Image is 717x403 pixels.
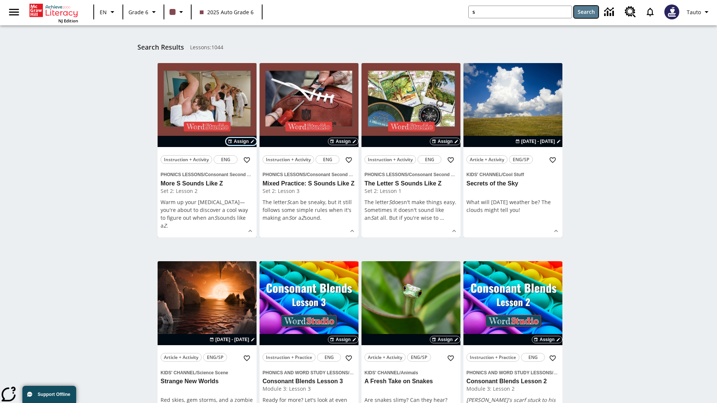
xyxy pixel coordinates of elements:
[411,353,427,361] span: ENG/SP
[425,156,434,163] span: ENG
[466,170,559,178] span: Topic: Kids' Channel/Cool Stuff
[161,155,212,164] button: Instruction + Activity
[263,172,305,177] span: Phonics Lessons
[546,153,559,167] button: Add to Favorites
[215,336,249,343] span: [DATE] - [DATE]
[263,378,356,385] h3: Consonant Blends Lesson 3
[240,153,254,167] button: Add to Favorites
[470,353,516,361] span: Instruction + Practice
[438,138,453,145] span: Assign
[430,336,460,343] button: Assign Choose Dates
[371,214,374,221] em: S
[361,63,460,237] div: lesson details
[466,353,519,362] button: Instruction + Practice
[600,2,620,22] a: Data Center
[161,378,254,385] h3: Strange New Worlds
[96,5,120,19] button: Language: EN, Select a language
[364,198,457,222] p: The letter doesn't make things easy. Sometimes it doesn't sound like an at all. But if you're wis...
[466,368,559,377] span: Topic: Phonics and Word Study Lessons/Consonant Blends
[161,370,196,375] span: Kids' Channel
[196,370,197,375] span: /
[221,156,230,163] span: ENG
[364,155,416,164] button: Instruction + Activity
[323,156,332,163] span: ENG
[263,180,356,188] h3: Mixed Practice: S Sounds Like Z
[401,370,418,375] span: Animals
[407,172,409,177] span: /
[444,352,457,365] button: Add to Favorites
[125,5,161,19] button: Grade: Grade 6, Select a grade
[204,172,205,177] span: /
[469,6,572,18] input: search field
[342,352,356,365] button: Add to Favorites
[448,225,460,237] button: Show Details
[200,8,254,16] span: 2025 Auto Grade 6
[161,180,254,188] h3: More S Sounds Like Z
[550,225,562,237] button: Show Details
[347,225,358,237] button: Show Details
[546,352,559,365] button: Add to Favorites
[305,172,307,177] span: /
[553,370,593,375] span: Consonant Blends
[287,199,290,206] em: S
[205,172,264,177] span: Consonant Second Sounds
[509,155,533,164] button: ENG/SP
[289,214,292,221] em: S
[528,353,538,361] span: ENG
[161,368,254,377] span: Topic: Kids' Channel/Science Scene
[260,63,358,237] div: lesson details
[368,353,402,361] span: Article + Activity
[407,353,431,362] button: ENG/SP
[58,18,78,24] span: NJ Edition
[364,172,407,177] span: Phonics Lessons
[552,369,557,376] span: /
[38,392,70,397] span: Support Offline
[470,156,504,163] span: Article + Activity
[245,225,256,237] button: Show Details
[266,353,312,361] span: Instruction + Practice
[342,153,356,167] button: Add to Favorites
[266,156,311,163] span: Instruction + Activity
[513,156,529,163] span: ENG/SP
[263,370,348,375] span: Phonics and Word Study Lessons
[208,336,257,343] button: Aug 24 - Aug 24 Choose Dates
[400,370,401,375] span: /
[521,138,555,145] span: [DATE] - [DATE]
[440,214,444,221] span: …
[207,353,223,361] span: ENG/SP
[368,156,413,163] span: Instruction + Activity
[161,172,204,177] span: Phonics Lessons
[364,180,457,188] h3: The Letter S Sounds Like Z
[364,368,457,377] span: Topic: Kids' Channel/Animals
[263,155,314,164] button: Instruction + Activity
[463,63,562,237] div: lesson details
[350,370,389,375] span: Consonant Blends
[574,6,598,18] button: Search
[167,5,189,19] button: Class color is dark brown. Change class color
[164,353,198,361] span: Article + Activity
[664,4,679,19] img: Avatar
[307,172,366,177] span: Consonant Second Sounds
[214,214,217,221] em: S
[161,170,254,178] span: Topic: Phonics Lessons/Consonant Second Sounds
[503,172,524,177] span: Cool Stuff
[128,8,148,16] span: Grade 6
[164,222,167,229] em: Z
[22,386,76,403] button: Support Offline
[521,353,545,362] button: ENG
[364,370,400,375] span: Kids' Channel
[328,138,358,145] button: Assign Choose Dates
[328,336,358,343] button: Assign Choose Dates
[234,138,249,145] span: Assign
[197,370,228,375] span: Science Scene
[301,214,304,221] em: Z
[226,138,257,145] button: Assign Choose Dates
[438,336,453,343] span: Assign
[514,138,562,145] button: Aug 22 - Aug 22 Choose Dates
[466,180,559,188] h3: Secrets of the Sky
[263,170,356,178] span: Topic: Phonics Lessons/Consonant Second Sounds
[317,353,341,362] button: ENG
[364,353,406,362] button: Article + Activity
[540,336,555,343] span: Assign
[466,378,559,385] h3: Consonant Blends Lesson 2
